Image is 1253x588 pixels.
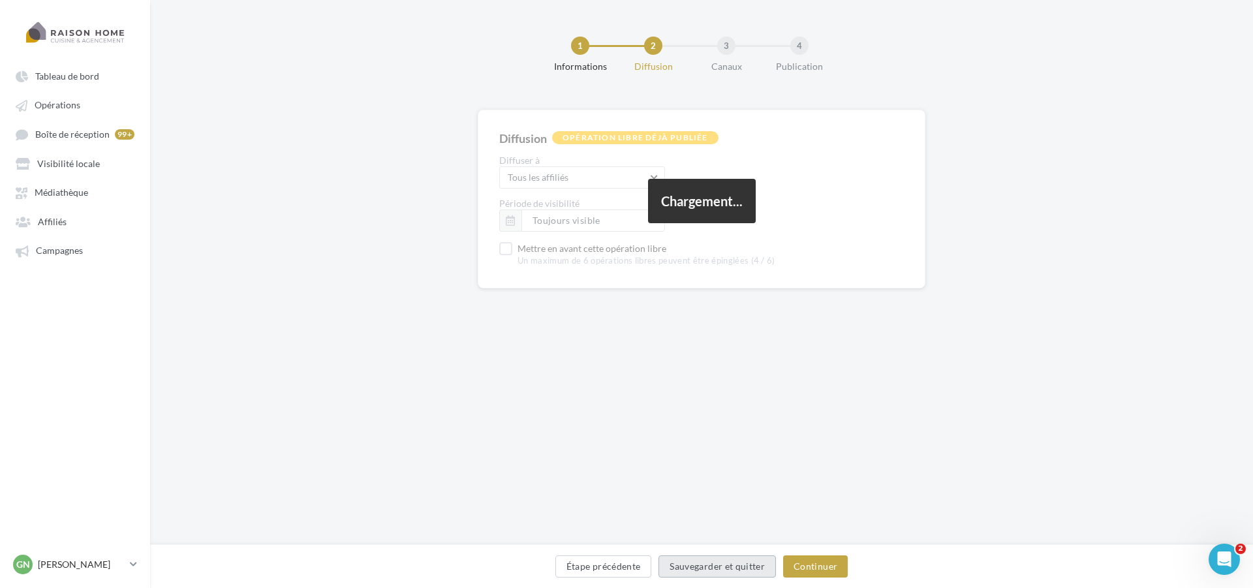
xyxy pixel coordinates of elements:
[499,131,904,267] div: '
[8,122,142,146] a: Boîte de réception 99+
[571,37,589,55] div: 1
[10,552,140,577] a: Gn [PERSON_NAME]
[790,37,809,55] div: 4
[555,555,652,578] button: Étape précédente
[611,60,695,73] div: Diffusion
[758,60,841,73] div: Publication
[16,558,30,571] span: Gn
[38,216,67,227] span: Affiliés
[1209,544,1240,575] iframe: Intercom live chat
[648,179,756,224] div: Chargement...
[783,555,848,578] button: Continuer
[115,129,134,140] div: 99+
[1235,544,1246,554] span: 2
[8,180,142,204] a: Médiathèque
[37,158,100,169] span: Visibilité locale
[8,209,142,233] a: Affiliés
[36,245,83,256] span: Campagnes
[644,37,662,55] div: 2
[8,64,142,87] a: Tableau de bord
[8,151,142,175] a: Visibilité locale
[35,129,110,140] span: Boîte de réception
[538,60,622,73] div: Informations
[8,93,142,116] a: Opérations
[8,238,142,262] a: Campagnes
[35,187,88,198] span: Médiathèque
[658,555,776,578] button: Sauvegarder et quitter
[717,37,735,55] div: 3
[685,60,768,73] div: Canaux
[38,558,125,571] p: [PERSON_NAME]
[35,100,80,111] span: Opérations
[35,70,99,82] span: Tableau de bord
